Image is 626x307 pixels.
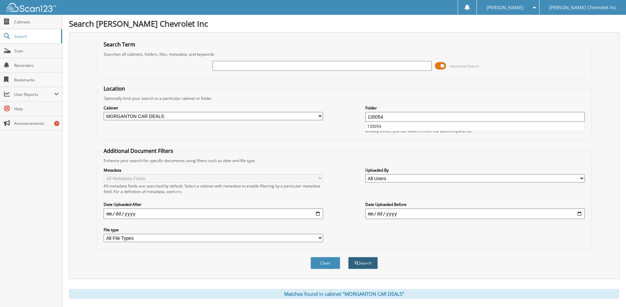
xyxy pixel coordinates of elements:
li: 135054 [366,122,584,131]
span: Reminders [14,63,59,68]
span: Bookmarks [14,77,59,83]
input: start [104,209,323,219]
label: Cabinet [104,105,323,111]
label: Uploaded By [365,167,585,173]
input: end [365,209,585,219]
span: Advanced Search [450,64,479,69]
img: scan123-logo-white.svg [7,3,56,12]
div: Enhance your search for specific documents using filters such as date and file type. [100,158,588,163]
div: All metadata fields are searched by default. Select a cabinet with metadata to enable filtering b... [104,183,323,194]
button: Clear [311,257,340,269]
label: Metadata [104,167,323,173]
span: Announcements [14,121,59,126]
div: 7 [54,121,59,126]
span: Search [14,34,58,39]
div: Matches found in cabinet "MORGANTON CAR DEALS" [69,289,619,299]
span: Help [14,106,59,112]
span: User Reports [14,92,54,97]
span: Scan [14,48,59,54]
label: File type [104,227,323,233]
span: Cabinets [14,19,59,25]
div: Searches all cabinets, folders, files, metadata, and keywords [100,51,588,57]
div: Optionally limit your search to a particular cabinet or folder [100,96,588,101]
legend: Additional Document Filters [100,147,177,154]
legend: Search Term [100,41,139,48]
label: Folder [365,105,585,111]
legend: Location [100,85,128,92]
label: Date Uploaded Before [365,202,585,207]
span: [PERSON_NAME] [486,6,523,10]
a: here [173,189,181,194]
span: [PERSON_NAME] Chevrolet Inc [549,6,616,10]
button: Search [348,257,378,269]
h1: Search [PERSON_NAME] Chevrolet Inc [69,18,619,29]
label: Date Uploaded After [104,202,323,207]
